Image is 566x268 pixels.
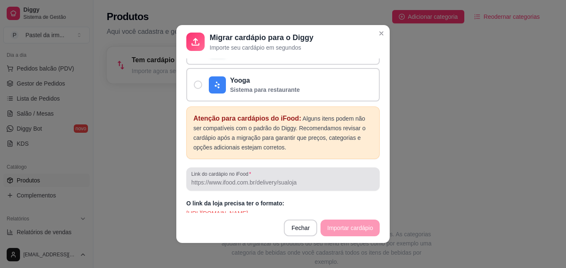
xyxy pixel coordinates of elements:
[191,178,375,187] input: Link do cardápio no iFood
[212,80,223,90] img: yooga
[210,43,313,52] p: Importe seu cardápio em segundos
[193,114,373,152] p: Alguns itens podem não ser compatíveis com o padrão do Diggy. Recomendamos revisar o cardápio apó...
[191,170,254,177] label: Link do cardápio no iFood
[210,32,313,43] p: Migrar cardápio para o Diggy
[230,86,300,94] p: Sistema para restaurante
[193,115,301,122] span: Atenção para cardápios do iFood:
[284,220,317,236] button: Fechar
[375,27,388,40] button: Close
[186,200,284,207] span: O link da loja precisa ter o formato:
[186,209,380,217] p: [URL][DOMAIN_NAME]
[230,76,300,86] p: Yooga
